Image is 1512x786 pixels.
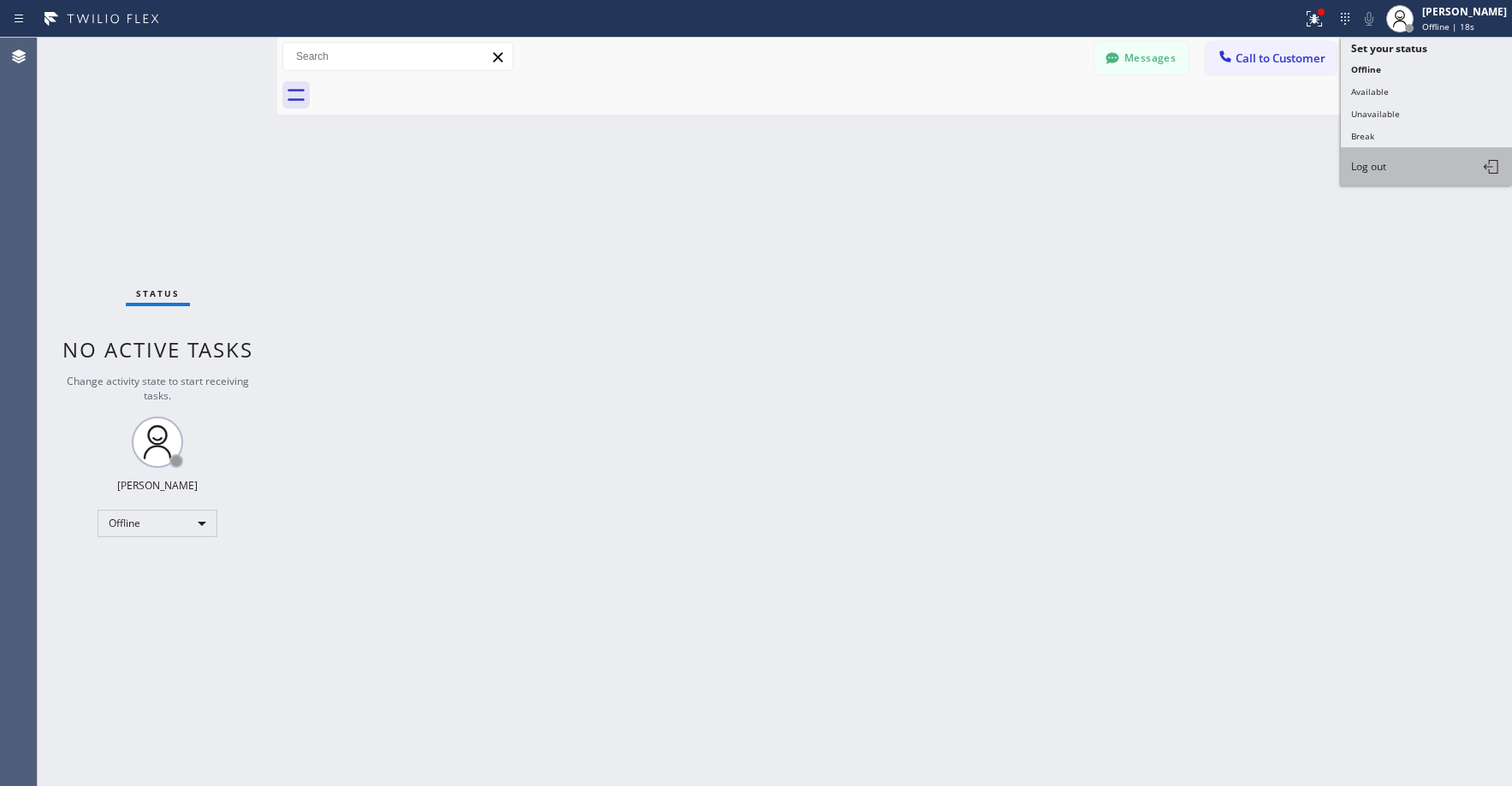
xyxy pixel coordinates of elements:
input: Search [283,43,513,70]
span: Status [136,287,180,299]
span: Change activity state to start receiving tasks. [67,374,249,403]
div: [PERSON_NAME] [1422,4,1507,19]
span: Call to Customer [1236,50,1325,66]
div: Offline [98,510,217,537]
div: [PERSON_NAME] [117,478,198,493]
button: Call to Customer [1206,42,1337,74]
span: No active tasks [62,335,253,363]
span: Offline | 18s [1422,21,1474,33]
button: Mute [1357,7,1381,31]
button: Messages [1094,42,1189,74]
